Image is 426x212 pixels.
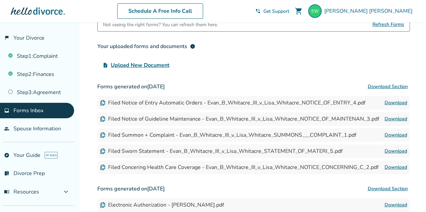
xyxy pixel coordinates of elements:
[100,132,105,138] img: Document
[117,3,203,19] a: Schedule A Free Info Call
[13,107,43,114] span: Forms Inbox
[4,126,9,131] span: people
[100,116,105,122] img: Document
[366,80,410,93] button: Download Section
[190,44,195,49] span: info
[263,8,289,14] span: Get Support
[100,131,356,139] div: Filed Summon + Complaint - Evan_B_Whitacre_III_v_Lisa_Whitacre_SUMMONS___COMPLAINT_1.pdf
[100,202,105,208] img: Document
[111,61,169,69] span: Upload New Document
[4,153,9,158] span: explore
[100,165,105,170] img: Document
[4,171,9,176] span: list_alt_check
[4,189,9,195] span: menu_book
[392,180,426,212] iframe: Chat Widget
[324,7,415,15] span: [PERSON_NAME] [PERSON_NAME]
[385,201,407,209] a: Download
[97,42,195,50] div: Your uploaded forms and documents
[385,163,407,171] a: Download
[100,115,379,123] div: Filed Notice of Guideline Maintenance - Evan_B_Whitacre_III_v_Lisa_Whitacre_NOTICE_OF_MAINTENAN_3...
[308,4,322,18] img: hickory12885@gmail.com
[44,152,58,159] span: AI beta
[100,164,379,171] div: Filed Concering Health Care Coverage - Evan_B_Whitacre_III_v_Lisa_Whitacre_NOTICE_CONCERNING_C_2.pdf
[100,149,105,154] img: Document
[255,8,289,14] a: phone_in_talkGet Support
[295,7,303,15] span: shopping_cart
[385,147,407,155] a: Download
[100,99,365,107] div: Filed Notice of Entry Automatic Orders - Evan_B_Whitacre_III_v_Lisa_Whitacre_NOTICE_OF_ENTRY_4.pdf
[385,131,407,139] a: Download
[385,99,407,107] a: Download
[97,80,410,93] h3: Forms generated on [DATE]
[4,108,9,113] span: inbox
[103,62,108,68] span: upload_file
[4,188,39,196] span: Resources
[62,188,70,196] span: expand_more
[366,182,410,196] button: Download Section
[255,8,261,14] span: phone_in_talk
[372,18,404,31] span: Refresh Forms
[100,100,105,105] img: Document
[97,182,410,196] h3: Forms generated on [DATE]
[385,115,407,123] a: Download
[4,35,9,41] span: flag_2
[100,147,342,155] div: Filed Sworn Statement - Evan_B_Whitacre_III_v_Lisa_Whitacre_STATEMENT_OF_MATERI_5.pdf
[103,18,218,31] div: Not seeing the right forms? You can refresh them here.
[100,201,224,209] div: Electronic Authorization - [PERSON_NAME].pdf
